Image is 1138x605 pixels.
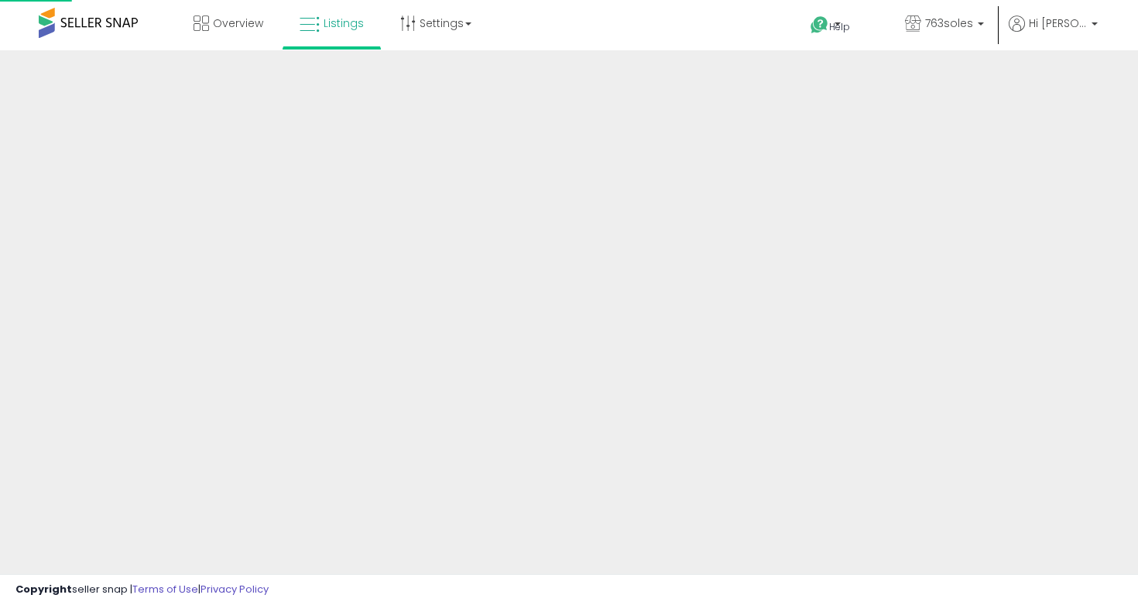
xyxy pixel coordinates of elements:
span: Help [829,20,850,33]
span: Overview [213,15,263,31]
div: seller snap | | [15,583,269,597]
span: Listings [324,15,364,31]
a: Hi [PERSON_NAME] [1009,15,1098,50]
span: Hi [PERSON_NAME] [1029,15,1087,31]
i: Get Help [810,15,829,35]
span: 763soles [925,15,973,31]
strong: Copyright [15,582,72,596]
a: Privacy Policy [201,582,269,596]
a: Help [798,4,880,50]
a: Terms of Use [132,582,198,596]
